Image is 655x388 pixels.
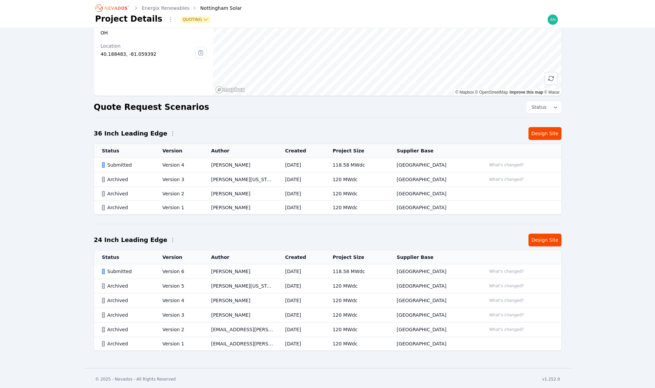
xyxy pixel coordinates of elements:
div: Archived [102,204,151,211]
a: OpenStreetMap [475,90,508,95]
img: andrew@nevados.solar [547,14,558,25]
td: Version 4 [154,158,203,172]
h2: 24 Inch Leading Edge [94,235,168,245]
td: [PERSON_NAME] [203,158,277,172]
tr: ArchivedVersion 2[EMAIL_ADDRESS][PERSON_NAME][DOMAIN_NAME][DATE]120 MWdc[GEOGRAPHIC_DATA]What's c... [94,322,561,337]
div: Archived [102,176,151,183]
tr: ArchivedVersion 3[PERSON_NAME][DATE]120 MWdc[GEOGRAPHIC_DATA]What's changed? [94,308,561,322]
td: [PERSON_NAME] [203,308,277,322]
th: Status [94,250,154,264]
td: 120 MWdc [324,337,388,351]
div: Archived [102,190,151,197]
th: Project Size [324,144,388,158]
td: [DATE] [277,322,325,337]
td: [DATE] [277,264,325,279]
nav: Breadcrumb [95,3,242,14]
div: Nottingham Solar [191,5,242,11]
button: What's changed? [486,176,527,183]
th: Version [154,144,203,158]
h2: Quote Request Scenarios [94,102,209,113]
a: Maxar [544,90,560,95]
tr: ArchivedVersion 5[PERSON_NAME][US_STATE][DATE]120 MWdc[GEOGRAPHIC_DATA]What's changed? [94,279,561,293]
td: [DATE] [277,172,325,187]
td: [DATE] [277,187,325,201]
td: 120 MWdc [324,172,388,187]
th: Author [203,144,277,158]
td: 120 MWdc [324,187,388,201]
button: What's changed? [486,297,527,304]
td: 118.58 MWdc [324,264,388,279]
button: Status [526,101,561,113]
button: What's changed? [486,161,527,169]
td: [GEOGRAPHIC_DATA] [388,322,478,337]
td: [GEOGRAPHIC_DATA] [388,264,478,279]
td: [PERSON_NAME] [203,264,277,279]
td: 120 MWdc [324,201,388,215]
div: Archived [102,340,151,347]
td: 120 MWdc [324,293,388,308]
th: Author [203,250,277,264]
td: [PERSON_NAME] [203,201,277,215]
th: Status [94,144,154,158]
div: Location [101,43,195,49]
div: Archived [102,297,151,304]
td: [GEOGRAPHIC_DATA] [388,279,478,293]
td: 120 MWdc [324,279,388,293]
button: What's changed? [486,311,527,319]
td: [GEOGRAPHIC_DATA] [388,187,478,201]
td: 118.58 MWdc [324,158,388,172]
td: [GEOGRAPHIC_DATA] [388,158,478,172]
tr: ArchivedVersion 2[PERSON_NAME][DATE]120 MWdc[GEOGRAPHIC_DATA] [94,187,561,201]
td: Version 1 [154,201,203,215]
div: Submitted [102,162,151,168]
tr: ArchivedVersion 4[PERSON_NAME][DATE]120 MWdc[GEOGRAPHIC_DATA]What's changed? [94,293,561,308]
div: OH [101,29,207,36]
td: [DATE] [277,293,325,308]
td: 120 MWdc [324,322,388,337]
div: v1.252.0 [542,377,560,382]
td: Version 2 [154,322,203,337]
td: Version 3 [154,308,203,322]
td: Version 3 [154,172,203,187]
button: What's changed? [486,268,527,275]
td: [GEOGRAPHIC_DATA] [388,337,478,351]
td: Version 1 [154,337,203,351]
td: [DATE] [277,337,325,351]
a: Energix Renewables [142,5,190,11]
td: [DATE] [277,308,325,322]
td: Version 2 [154,187,203,201]
button: What's changed? [486,282,527,290]
td: Version 4 [154,293,203,308]
tr: SubmittedVersion 6[PERSON_NAME][DATE]118.58 MWdc[GEOGRAPHIC_DATA]What's changed? [94,264,561,279]
td: [PERSON_NAME][US_STATE] [203,172,277,187]
td: [EMAIL_ADDRESS][PERSON_NAME][DOMAIN_NAME] [203,322,277,337]
td: [DATE] [277,279,325,293]
a: Improve this map [509,90,543,95]
a: Design Site [528,234,561,246]
tr: ArchivedVersion 1[EMAIL_ADDRESS][PERSON_NAME][DOMAIN_NAME][DATE]120 MWdc[GEOGRAPHIC_DATA] [94,337,561,351]
tr: ArchivedVersion 3[PERSON_NAME][US_STATE][DATE]120 MWdc[GEOGRAPHIC_DATA]What's changed? [94,172,561,187]
h1: Project Details [95,14,162,24]
td: [GEOGRAPHIC_DATA] [388,308,478,322]
a: Design Site [528,127,561,140]
td: [GEOGRAPHIC_DATA] [388,293,478,308]
td: [GEOGRAPHIC_DATA] [388,201,478,215]
div: 40.188483, -81.059392 [101,51,195,57]
td: 120 MWdc [324,308,388,322]
td: [DATE] [277,158,325,172]
div: Archived [102,326,151,333]
td: Version 5 [154,279,203,293]
div: Archived [102,312,151,318]
button: What's changed? [486,326,527,333]
h2: 36 Inch Leading Edge [94,129,168,138]
div: © 2025 - Nevados - All Rights Reserved [95,377,176,382]
div: Archived [102,283,151,289]
tr: SubmittedVersion 4[PERSON_NAME][DATE]118.58 MWdc[GEOGRAPHIC_DATA]What's changed? [94,158,561,172]
td: [DATE] [277,201,325,215]
th: Created [277,144,325,158]
tr: ArchivedVersion 1[PERSON_NAME][DATE]120 MWdc[GEOGRAPHIC_DATA] [94,201,561,215]
button: Quoting [181,17,210,22]
th: Version [154,250,203,264]
div: Submitted [102,268,151,275]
